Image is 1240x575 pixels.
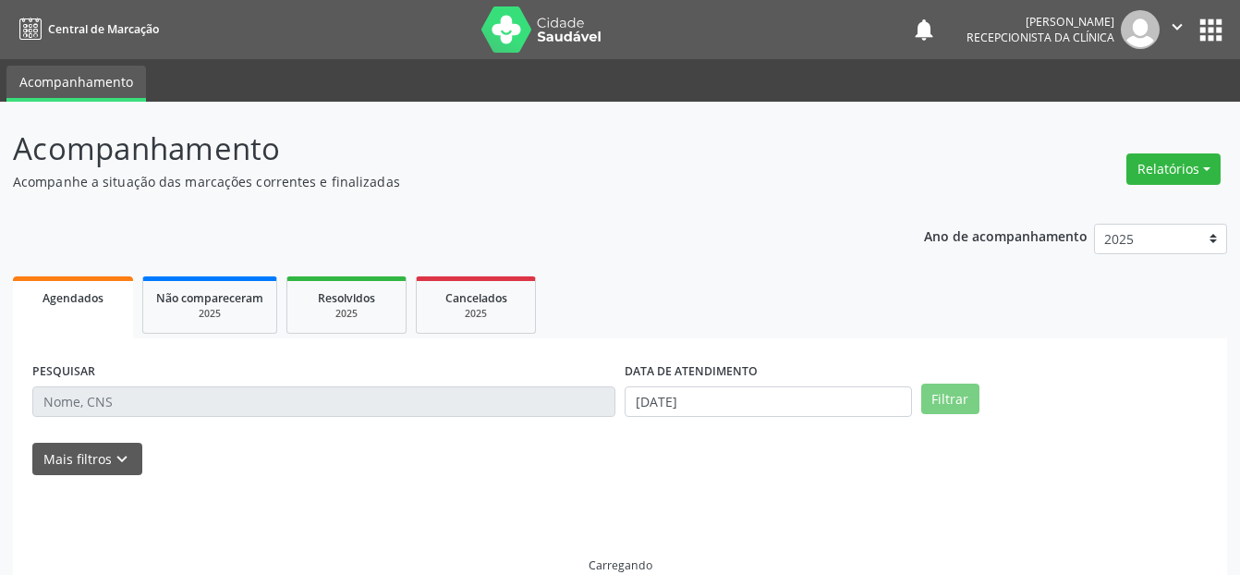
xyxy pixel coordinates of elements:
span: Resolvidos [318,290,375,306]
a: Acompanhamento [6,66,146,102]
div: 2025 [430,307,522,321]
span: Não compareceram [156,290,263,306]
i:  [1167,17,1187,37]
div: 2025 [300,307,393,321]
img: img [1121,10,1160,49]
p: Acompanhe a situação das marcações correntes e finalizadas [13,172,863,191]
input: Nome, CNS [32,386,615,418]
a: Central de Marcação [13,14,159,44]
button: Mais filtroskeyboard_arrow_down [32,443,142,475]
span: Agendados [43,290,103,306]
div: Carregando [589,557,652,573]
span: Recepcionista da clínica [966,30,1114,45]
div: 2025 [156,307,263,321]
button: Relatórios [1126,153,1221,185]
span: Central de Marcação [48,21,159,37]
button:  [1160,10,1195,49]
label: DATA DE ATENDIMENTO [625,358,758,386]
button: apps [1195,14,1227,46]
div: [PERSON_NAME] [966,14,1114,30]
button: Filtrar [921,384,979,415]
p: Ano de acompanhamento [924,224,1088,247]
label: PESQUISAR [32,358,95,386]
p: Acompanhamento [13,126,863,172]
button: notifications [911,17,937,43]
span: Cancelados [445,290,507,306]
i: keyboard_arrow_down [112,449,132,470]
input: Selecione um intervalo [625,386,912,418]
